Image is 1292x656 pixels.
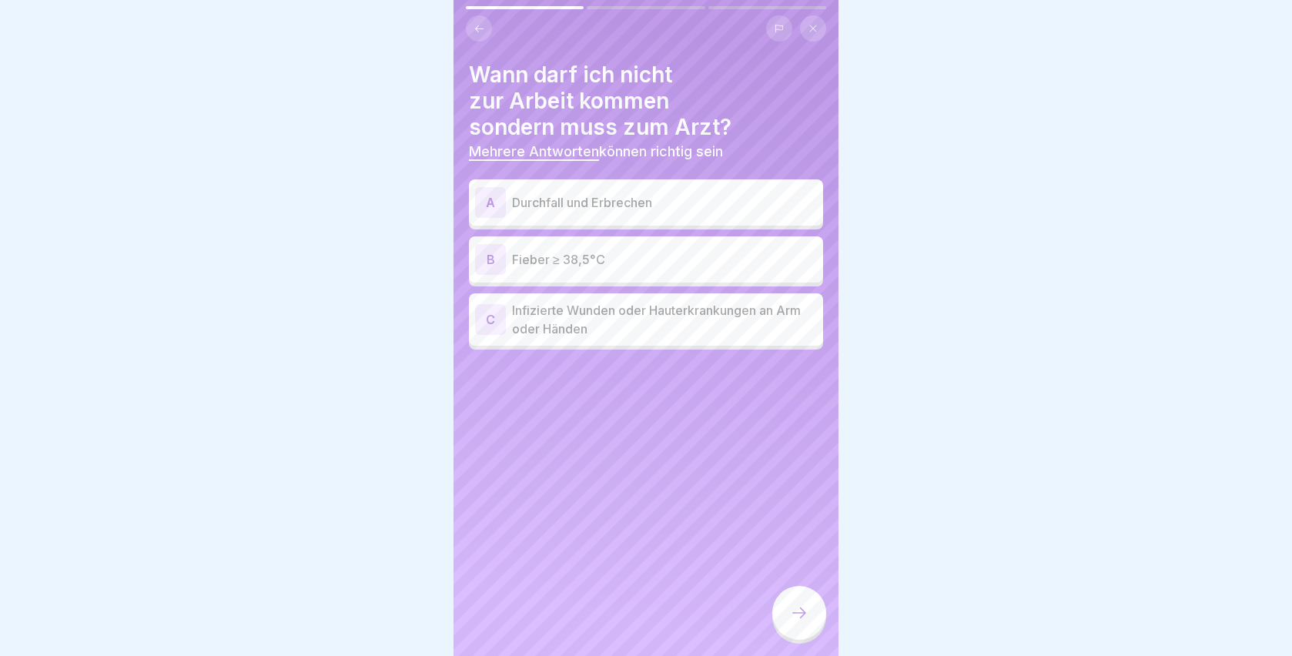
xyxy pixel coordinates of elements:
[469,143,823,160] p: können richtig sein
[475,187,506,218] div: A
[512,193,817,212] p: Durchfall und Erbrechen
[469,143,599,159] span: Mehrere Antworten
[512,301,817,338] p: Infizierte Wunden oder Hauterkrankungen an Arm oder Händen
[475,244,506,275] div: B
[475,304,506,335] div: C
[512,250,817,269] p: Fieber ≥ 38,5°C
[469,62,823,140] h4: Wann darf ich nicht zur Arbeit kommen sondern muss zum Arzt?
